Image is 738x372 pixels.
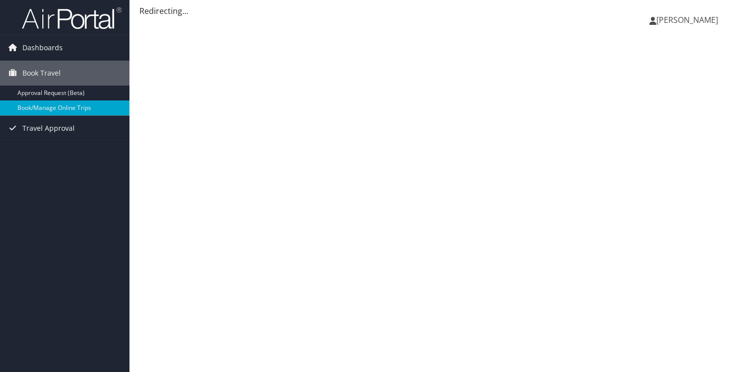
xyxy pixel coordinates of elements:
[22,116,75,141] span: Travel Approval
[139,5,728,17] div: Redirecting...
[22,6,122,30] img: airportal-logo.png
[656,14,718,25] span: [PERSON_NAME]
[649,5,728,35] a: [PERSON_NAME]
[22,61,61,86] span: Book Travel
[22,35,63,60] span: Dashboards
